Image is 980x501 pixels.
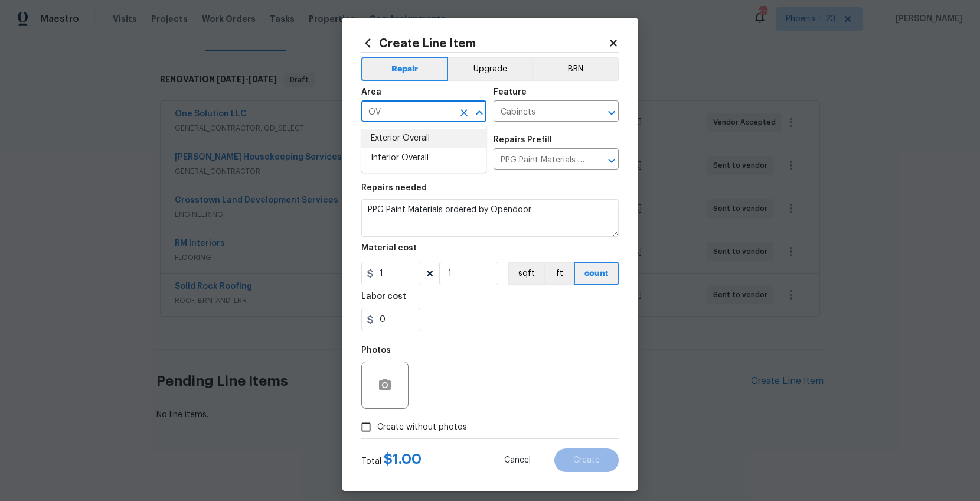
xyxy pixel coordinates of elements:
span: Cancel [504,456,531,465]
button: sqft [508,262,544,285]
h5: Labor cost [361,292,406,301]
div: Total [361,453,422,467]
h5: Repairs needed [361,184,427,192]
h5: Repairs Prefill [494,136,552,144]
button: Clear [456,105,472,121]
button: Cancel [485,448,550,472]
button: count [574,262,619,285]
span: $ 1.00 [384,452,422,466]
h5: Photos [361,346,391,354]
button: BRN [532,57,619,81]
h5: Material cost [361,244,417,252]
span: Create without photos [377,421,467,434]
button: ft [544,262,574,285]
button: Create [554,448,619,472]
li: Exterior Overall [361,129,486,148]
button: Open [603,152,620,169]
h2: Create Line Item [361,37,608,50]
button: Upgrade [448,57,533,81]
textarea: PPG Paint Materials ordered by Opendoor [361,199,619,237]
button: Open [603,105,620,121]
button: Close [471,105,488,121]
h5: Area [361,88,381,96]
li: Interior Overall [361,148,486,168]
h5: Feature [494,88,527,96]
span: Create [573,456,600,465]
button: Repair [361,57,448,81]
